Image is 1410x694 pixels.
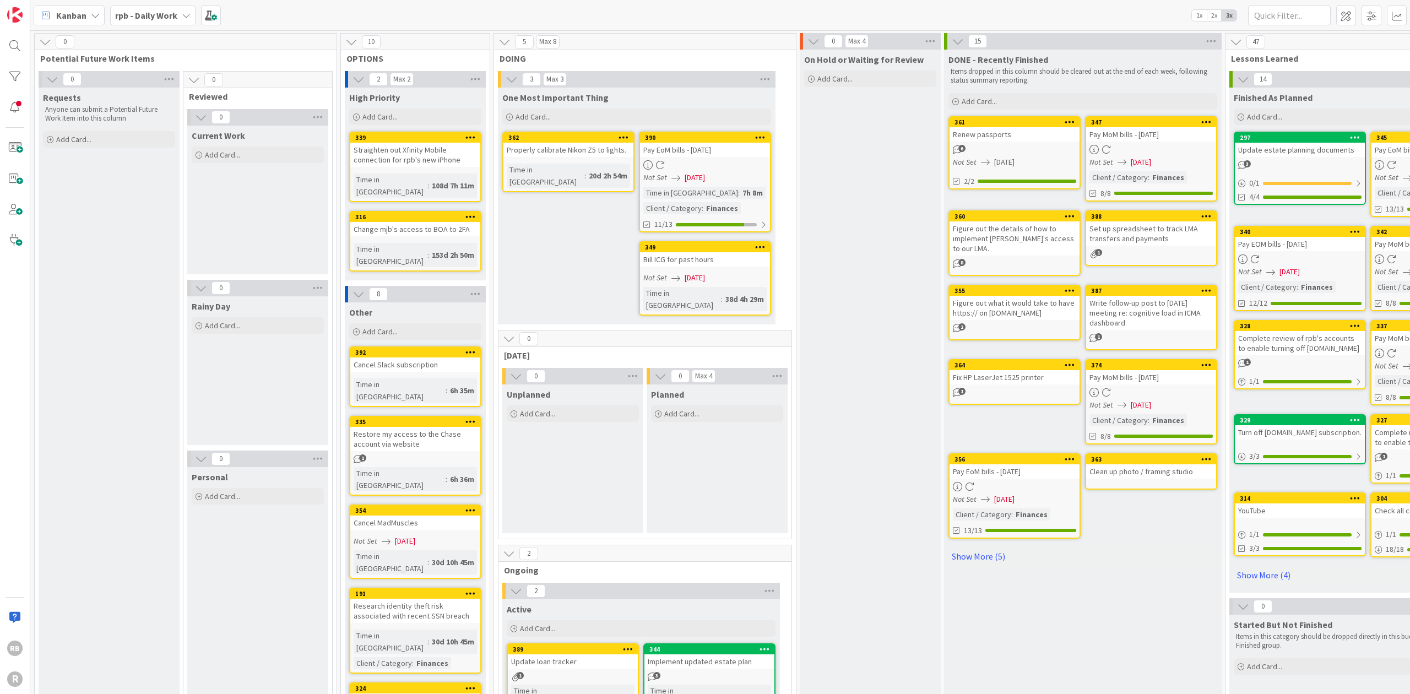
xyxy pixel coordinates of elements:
[354,467,446,491] div: Time in [GEOGRAPHIC_DATA]
[955,456,1080,463] div: 356
[664,409,699,419] span: Add Card...
[639,241,771,316] a: 349Bill ICG for past hoursNot Set[DATE]Time in [GEOGRAPHIC_DATA]:38d 4h 29m
[515,35,534,48] span: 5
[958,323,966,330] span: 2
[7,7,23,23] img: Visit kanbanzone.com
[520,623,555,633] span: Add Card...
[948,116,1081,189] a: 361Renew passportsNot Set[DATE]2/2
[502,92,609,103] span: One Most Important Thing
[502,132,634,192] a: 362Properly calibrate Nikon Z5 to lights.Time in [GEOGRAPHIC_DATA]:20d 2h 54m
[703,202,741,214] div: Finances
[740,187,766,199] div: 7h 8m
[950,286,1080,296] div: 355
[1085,116,1217,202] a: 347Pay MoM bills - [DATE]Not Set[DATE]Client / Category:Finances8/8
[1086,464,1216,479] div: Clean up photo / framing studio
[948,54,1048,65] span: DONE - Recently Finished
[1380,453,1387,460] span: 1
[508,644,638,654] div: 389
[1246,35,1265,48] span: 47
[350,599,480,623] div: Research identity theft risk associated with recent SSN breach
[950,370,1080,384] div: Fix HP LaserJet 1525 printer
[1086,221,1216,246] div: Set up spreadsheet to track LMA transfers and payments
[350,506,480,530] div: 354Cancel MadMuscles
[1249,451,1260,462] span: 3 / 3
[350,212,480,222] div: 316
[350,212,480,236] div: 316Change mjb's access to BOA to 2FA
[355,685,480,692] div: 324
[1235,133,1365,157] div: 297Update estate planning documents
[1249,543,1260,554] span: 3/3
[517,672,524,679] span: 1
[63,73,82,86] span: 0
[950,212,1080,221] div: 360
[1240,134,1365,142] div: 297
[948,285,1081,340] a: 355Figure out what it would take to have https:// on [DOMAIN_NAME]
[519,547,538,560] span: 2
[1298,281,1336,293] div: Finances
[1089,414,1148,426] div: Client / Category
[1013,508,1050,520] div: Finances
[1086,360,1216,384] div: 374Pay MoM bills - [DATE]
[1095,249,1102,256] span: 1
[1091,456,1216,463] div: 363
[1100,188,1111,199] span: 8/8
[508,644,638,669] div: 389Update loan tracker
[644,654,774,669] div: Implement updated estate plan
[955,287,1080,295] div: 355
[349,307,372,318] span: Other
[350,143,480,167] div: Straighten out Xfinity Mobile connection for rpb's new iPhone
[1234,226,1366,311] a: 340Pay EOM bills - [DATE]Not Set[DATE]Client / Category:Finances12/12
[640,242,770,267] div: 349Bill ICG for past hours
[503,143,633,157] div: Properly calibrate Nikon Z5 to lights.
[56,9,86,22] span: Kanban
[951,67,1215,85] p: Items dropped in this column should be cleared out at the end of each week, following status summ...
[848,39,865,44] div: Max 4
[695,373,712,379] div: Max 4
[1249,376,1260,387] span: 1 / 1
[643,172,667,182] i: Not Set
[350,357,480,372] div: Cancel Slack subscription
[362,327,398,337] span: Add Card...
[1086,454,1216,479] div: 363Clean up photo / framing studio
[1234,320,1366,389] a: 328Complete review of rpb's accounts to enable turning off [DOMAIN_NAME]1/1
[1235,227,1365,251] div: 340Pay EOM bills - [DATE]
[1192,10,1207,21] span: 1x
[427,636,429,648] span: :
[1386,544,1404,555] span: 18 / 18
[1238,267,1262,276] i: Not Set
[958,388,966,395] span: 1
[1234,492,1366,556] a: 314YouTube1/13/3
[1149,414,1187,426] div: Finances
[414,657,451,669] div: Finances
[955,213,1080,220] div: 360
[350,133,480,143] div: 339
[1240,416,1365,424] div: 329
[362,112,398,122] span: Add Card...
[643,187,738,199] div: Time in [GEOGRAPHIC_DATA]
[1235,528,1365,541] div: 1/1
[950,117,1080,127] div: 361
[393,77,410,82] div: Max 2
[643,273,667,283] i: Not Set
[429,636,477,648] div: 30d 10h 45m
[350,133,480,167] div: 339Straighten out Xfinity Mobile connection for rpb's new iPhone
[1240,228,1365,236] div: 340
[504,350,778,361] span: Today
[962,96,997,106] span: Add Card...
[447,384,477,397] div: 6h 35m
[584,170,586,182] span: :
[1235,176,1365,190] div: 0/1
[1131,399,1151,411] span: [DATE]
[211,281,230,295] span: 0
[1086,117,1216,142] div: 347Pay MoM bills - [DATE]
[685,272,705,284] span: [DATE]
[1011,508,1013,520] span: :
[522,73,541,86] span: 3
[350,427,480,451] div: Restore my access to the Chase account via website
[1148,171,1149,183] span: :
[1386,529,1396,540] span: 1 / 1
[950,454,1080,464] div: 356
[1279,266,1300,278] span: [DATE]
[350,222,480,236] div: Change mjb's access to BOA to 2FA
[189,91,318,102] span: Reviewed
